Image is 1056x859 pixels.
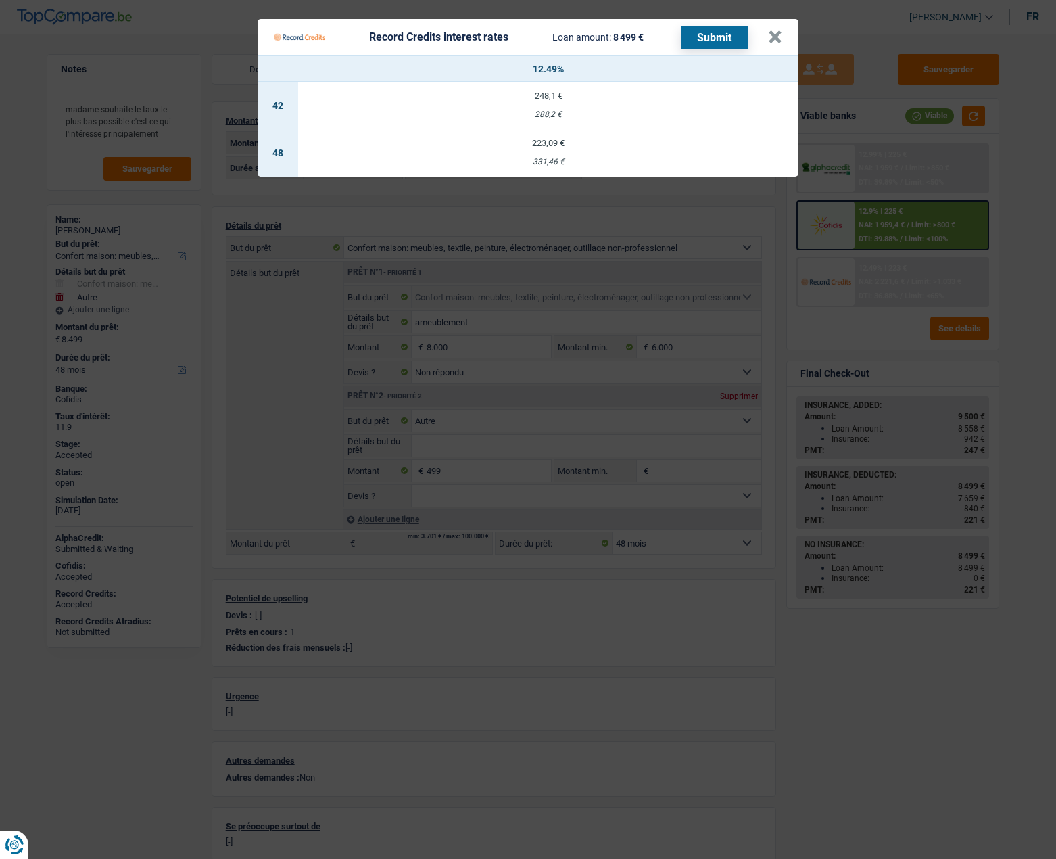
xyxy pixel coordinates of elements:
[369,32,508,43] div: Record Credits interest rates
[613,32,644,43] span: 8 499 €
[298,110,798,119] div: 288,2 €
[298,158,798,166] div: 331,46 €
[258,82,298,129] td: 42
[768,30,782,44] button: ×
[258,129,298,177] td: 48
[681,26,748,49] button: Submit
[298,91,798,100] div: 248,1 €
[552,32,611,43] span: Loan amount:
[274,24,325,50] img: Record Credits
[298,56,798,82] th: 12.49%
[298,139,798,147] div: 223,09 €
